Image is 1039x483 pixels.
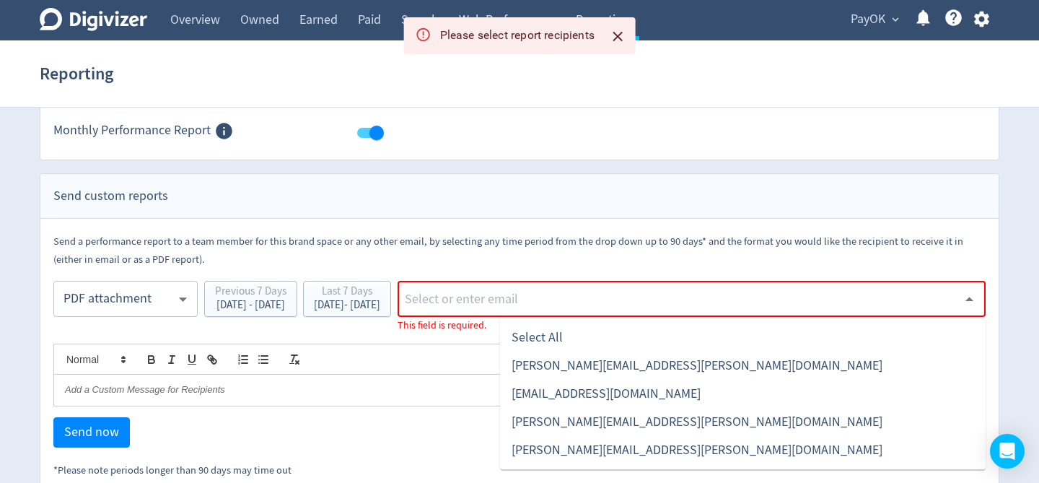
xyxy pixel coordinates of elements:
button: Last 7 Days[DATE]- [DATE] [303,281,391,317]
div: PDF attachment [63,283,175,316]
small: Send a performance report to a team member for this brand space or any other email, by selecting ... [53,235,963,266]
li: [PERSON_NAME][EMAIL_ADDRESS][PERSON_NAME][DOMAIN_NAME] [500,352,986,380]
div: Domain: [DOMAIN_NAME] [38,38,159,49]
small: *Please note periods longer than 90 days may time out [53,464,291,477]
input: Select or enter email [403,288,957,310]
img: website_grey.svg [23,38,35,49]
li: [EMAIL_ADDRESS][DOMAIN_NAME] [500,380,986,408]
div: Previous 7 Days [215,286,286,300]
span: Monthly Performance Report [53,121,211,141]
div: Keywords by Traffic [159,85,243,95]
div: This field is required. [398,318,986,333]
span: expand_more [889,13,902,26]
svg: Members of this Brand Space can receive Monthly Performance Report via email when enabled [214,121,234,141]
button: PayOK [846,8,903,31]
div: Open Intercom Messenger [990,434,1025,469]
div: Please select report recipients [440,22,595,50]
li: Select All [500,323,986,352]
button: Send now [53,417,130,448]
img: logo_orange.svg [23,23,35,35]
button: Close [606,25,630,48]
div: Send custom reports [40,174,999,219]
img: tab_domain_overview_orange.svg [39,84,51,95]
div: [DATE] - [DATE] [215,300,286,310]
div: [DATE] - [DATE] [314,300,380,310]
div: v 4.0.25 [40,23,71,35]
li: [PERSON_NAME][EMAIL_ADDRESS][PERSON_NAME][DOMAIN_NAME] [500,436,986,464]
span: PayOK [851,8,885,31]
h1: Reporting [40,51,113,97]
span: Send now [64,426,119,439]
div: Domain Overview [55,85,129,95]
button: Close [958,288,981,310]
button: Previous 7 Days[DATE] - [DATE] [204,281,297,317]
li: [PERSON_NAME][EMAIL_ADDRESS][PERSON_NAME][DOMAIN_NAME] [500,408,986,436]
div: Last 7 Days [314,286,380,300]
img: tab_keywords_by_traffic_grey.svg [144,84,155,95]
